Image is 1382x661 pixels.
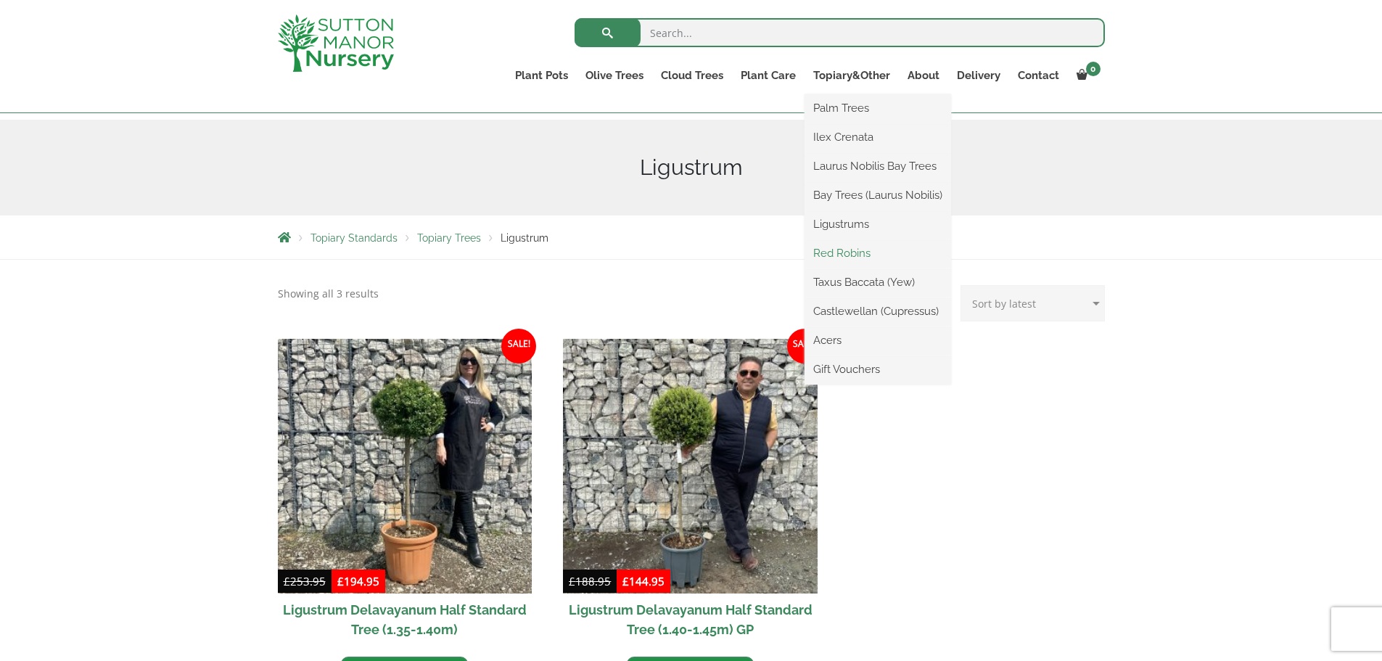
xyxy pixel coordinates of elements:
a: Plant Pots [506,65,577,86]
h2: Ligustrum Delavayanum Half Standard Tree (1.40-1.45m) GP [563,594,818,646]
bdi: 194.95 [337,574,379,588]
a: Topiary Standards [310,232,398,244]
a: Laurus Nobilis Bay Trees [805,155,951,177]
a: Red Robins [805,242,951,264]
h2: Ligustrum Delavayanum Half Standard Tree (1.35-1.40m) [278,594,532,646]
input: Search... [575,18,1105,47]
a: Acers [805,329,951,351]
select: Shop order [961,285,1105,321]
span: Ligustrum [501,232,548,244]
a: Gift Vouchers [805,358,951,380]
a: Topiary&Other [805,65,899,86]
bdi: 144.95 [622,574,665,588]
a: Cloud Trees [652,65,732,86]
bdi: 188.95 [569,574,611,588]
a: Contact [1009,65,1068,86]
a: Ilex Crenata [805,126,951,148]
a: Olive Trees [577,65,652,86]
span: Sale! [501,329,536,364]
a: Topiary Trees [417,232,481,244]
a: Plant Care [732,65,805,86]
a: About [899,65,948,86]
a: Castlewellan (Cupressus) [805,300,951,322]
nav: Breadcrumbs [278,231,1105,243]
a: Bay Trees (Laurus Nobilis) [805,184,951,206]
span: 0 [1086,62,1101,76]
a: Taxus Baccata (Yew) [805,271,951,293]
a: 0 [1068,65,1105,86]
span: Sale! [787,329,822,364]
a: Sale! Ligustrum Delavayanum Half Standard Tree (1.35-1.40m) [278,339,532,646]
img: logo [278,15,394,72]
span: £ [284,574,290,588]
span: £ [622,574,629,588]
h1: Ligustrum [278,155,1105,181]
a: Ligustrums [805,213,951,235]
img: Ligustrum Delavayanum Half Standard Tree (1.35-1.40m) [278,339,532,594]
a: Delivery [948,65,1009,86]
span: £ [569,574,575,588]
img: Ligustrum Delavayanum Half Standard Tree (1.40-1.45m) GP [563,339,818,594]
p: Showing all 3 results [278,285,379,303]
span: £ [337,574,344,588]
a: Sale! Ligustrum Delavayanum Half Standard Tree (1.40-1.45m) GP [563,339,818,646]
bdi: 253.95 [284,574,326,588]
a: Palm Trees [805,97,951,119]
